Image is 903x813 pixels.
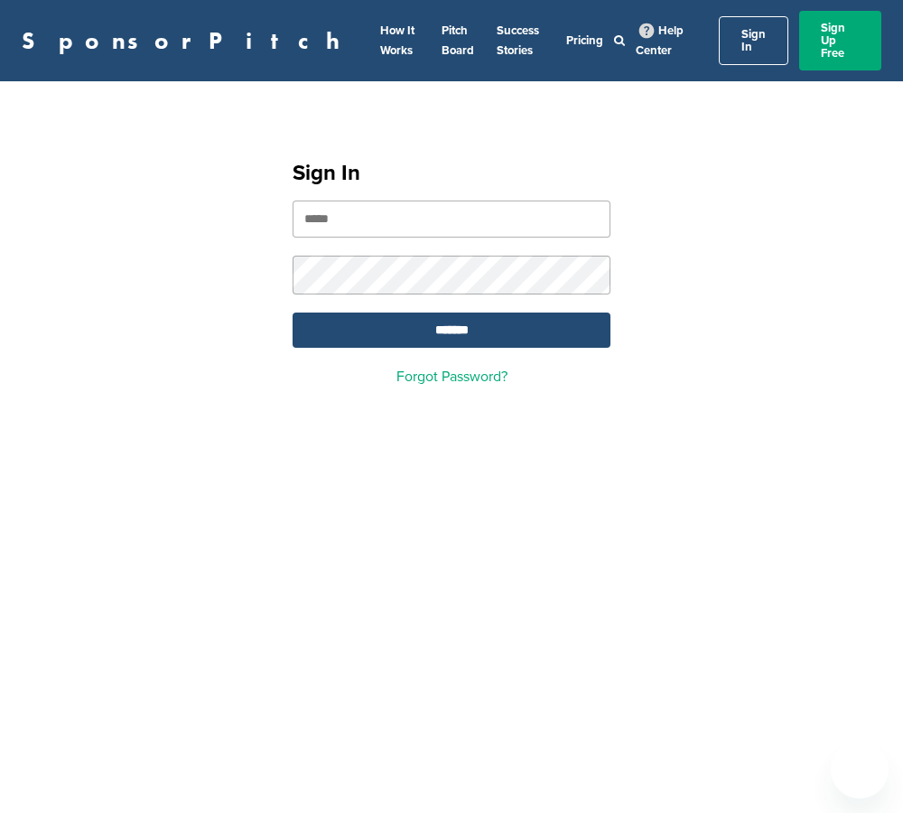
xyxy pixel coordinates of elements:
a: Sign In [719,16,788,65]
a: Pitch Board [442,23,474,58]
h1: Sign In [293,157,610,190]
a: Sign Up Free [799,11,881,70]
a: Forgot Password? [396,368,507,386]
iframe: Button to launch messaging window [831,741,889,799]
a: Help Center [636,20,684,61]
a: Pricing [566,33,603,48]
a: Success Stories [497,23,539,58]
a: SponsorPitch [22,29,351,52]
a: How It Works [380,23,414,58]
